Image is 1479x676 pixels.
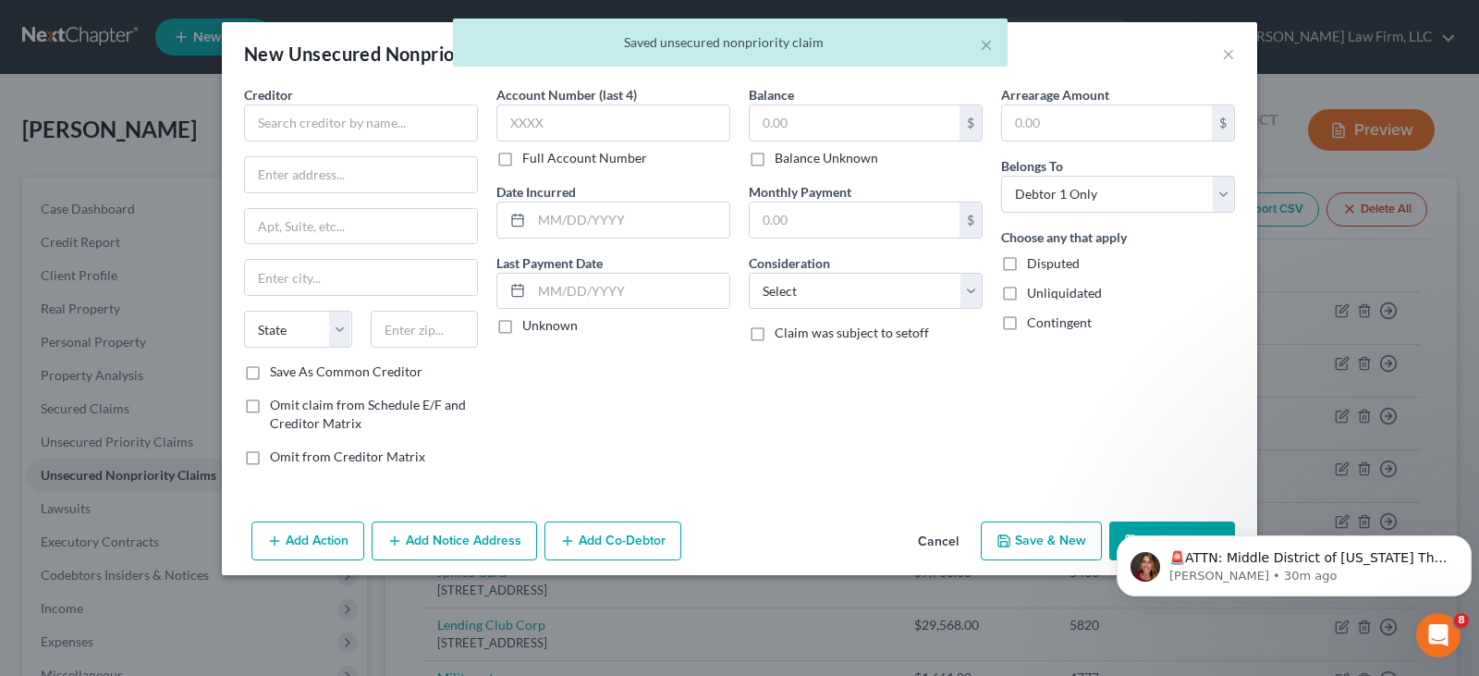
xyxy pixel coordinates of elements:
[960,105,982,141] div: $
[775,325,929,340] span: Claim was subject to setoff
[1027,255,1080,271] span: Disputed
[245,260,477,295] input: Enter city...
[532,274,729,309] input: MM/DD/YYYY
[371,311,479,348] input: Enter zip...
[1416,613,1461,658] iframe: Intercom live chat
[251,522,364,560] button: Add Action
[270,363,422,381] label: Save As Common Creditor
[1454,613,1469,628] span: 8
[244,87,293,103] span: Creditor
[270,397,466,431] span: Omit claim from Schedule E/F and Creditor Matrix
[270,449,425,464] span: Omit from Creditor Matrix
[468,33,993,52] div: Saved unsecured nonpriority claim
[980,33,993,55] button: ×
[532,203,729,238] input: MM/DD/YYYY
[496,104,730,141] input: XXXX
[245,157,477,192] input: Enter address...
[244,104,478,141] input: Search creditor by name...
[544,522,681,560] button: Add Co-Debtor
[749,182,851,202] label: Monthly Payment
[496,85,637,104] label: Account Number (last 4)
[1212,105,1234,141] div: $
[522,149,647,167] label: Full Account Number
[496,253,603,273] label: Last Payment Date
[1002,105,1212,141] input: 0.00
[775,149,878,167] label: Balance Unknown
[750,203,960,238] input: 0.00
[245,209,477,244] input: Apt, Suite, etc...
[749,85,794,104] label: Balance
[903,523,973,560] button: Cancel
[960,203,982,238] div: $
[1001,158,1063,174] span: Belongs To
[1109,497,1479,626] iframe: Intercom notifications message
[1027,314,1092,330] span: Contingent
[1001,227,1127,247] label: Choose any that apply
[1001,85,1109,104] label: Arrearage Amount
[750,105,960,141] input: 0.00
[496,182,576,202] label: Date Incurred
[981,522,1102,560] button: Save & New
[522,316,578,335] label: Unknown
[372,522,537,560] button: Add Notice Address
[749,253,830,273] label: Consideration
[1027,285,1102,301] span: Unliquidated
